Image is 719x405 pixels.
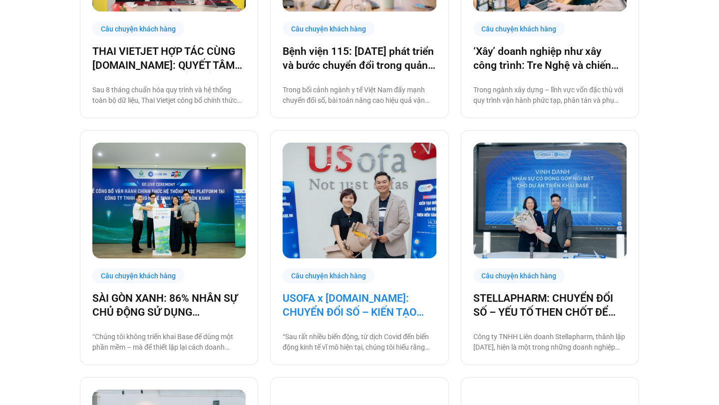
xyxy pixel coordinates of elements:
[283,21,374,37] div: Câu chuyện khách hàng
[473,332,627,353] p: Công ty TNHH Liên doanh Stellapharm, thành lập [DATE], hiện là một trong những doanh nghiệp dẫn đ...
[283,85,436,106] p: Trong bối cảnh ngành y tế Việt Nam đẩy mạnh chuyển đổi số, bài toán nâng cao hiệu quả vận hành đa...
[473,44,627,72] a: ‘Xây’ doanh nghiệp như xây công trình: Tre Nghệ và chiến lược chuyển đổi từ gốc
[283,332,436,353] p: “Sau rất nhiều biến động, từ dịch Covid đến biến động kinh tế vĩ mô hiện tại, chúng tôi hiểu rằng...
[92,332,246,353] p: “Chúng tôi không triển khai Base để dùng một phần mềm – mà để thiết lập lại cách doanh nghiệp này...
[92,268,184,284] div: Câu chuyện khách hàng
[473,268,565,284] div: Câu chuyện khách hàng
[92,21,184,37] div: Câu chuyện khách hàng
[473,21,565,37] div: Câu chuyện khách hàng
[92,291,246,319] a: SÀI GÒN XANH: 86% NHÂN SỰ CHỦ ĐỘNG SỬ DỤNG [DOMAIN_NAME], ĐẶT NỀN MÓNG CHO MỘT HỆ SINH THÁI SỐ HO...
[473,85,627,106] p: Trong ngành xây dựng – lĩnh vực vốn đặc thù với quy trình vận hành phức tạp, phân tán và phụ thuộ...
[92,85,246,106] p: Sau 8 tháng chuẩn hóa quy trình và hệ thống toàn bộ dữ liệu, Thai Vietjet công bố chính thức vận ...
[283,44,436,72] a: Bệnh viện 115: [DATE] phát triển và bước chuyển đổi trong quản trị bệnh viện tư nhân
[283,291,436,319] a: USOFA x [DOMAIN_NAME]: CHUYỂN ĐỔI SỐ – KIẾN TẠO NỘI LỰC CHINH PHỤC THỊ TRƯỜNG QUỐC TẾ
[92,44,246,72] a: THAI VIETJET HỢP TÁC CÙNG [DOMAIN_NAME]: QUYẾT TÂM “CẤT CÁNH” CHUYỂN ĐỔI SỐ
[473,291,627,319] a: STELLAPHARM: CHUYỂN ĐỔI SỐ – YẾU TỐ THEN CHỐT ĐỂ GIA TĂNG TỐC ĐỘ TĂNG TRƯỞNG
[283,268,374,284] div: Câu chuyện khách hàng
